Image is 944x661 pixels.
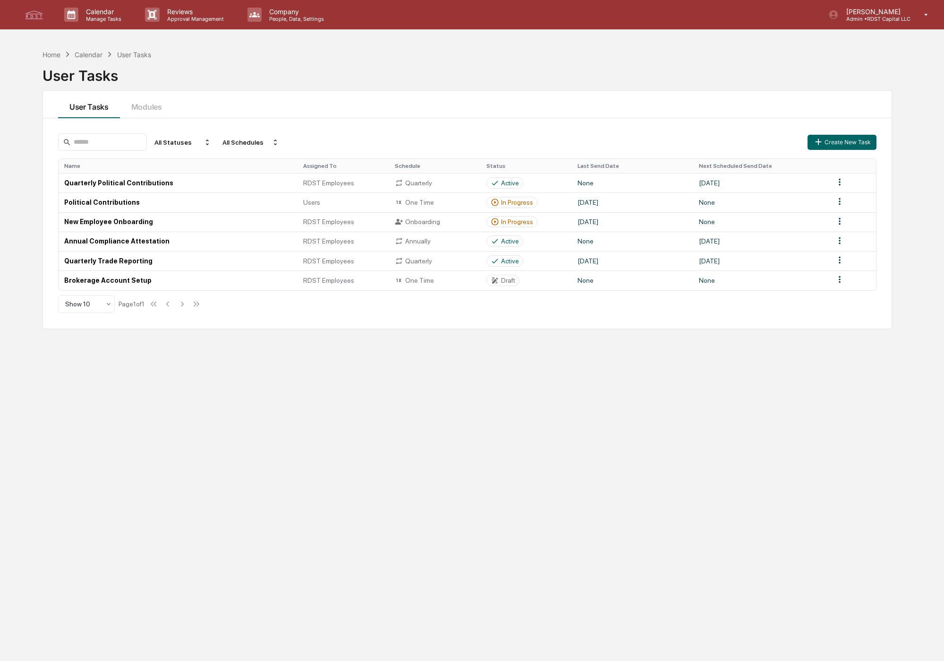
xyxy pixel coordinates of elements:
[59,270,298,290] td: Brokerage Account Setup
[501,179,519,187] div: Active
[59,232,298,251] td: Annual Compliance Attestation
[58,91,120,118] button: User Tasks
[501,277,515,284] div: Draft
[303,237,354,245] span: RDST Employees
[395,276,475,285] div: One Time
[23,8,45,21] img: logo
[572,212,693,232] td: [DATE]
[839,8,910,16] p: [PERSON_NAME]
[298,159,389,173] th: Assigned To
[693,173,829,192] td: [DATE]
[501,218,533,226] div: In Progress
[78,16,126,22] p: Manage Tasks
[572,270,693,290] td: None
[43,51,60,59] div: Home
[262,8,329,16] p: Company
[501,257,519,265] div: Active
[303,257,354,265] span: RDST Employees
[501,237,519,245] div: Active
[120,91,173,118] button: Modules
[808,135,876,150] button: Create New Task
[693,212,829,232] td: None
[395,217,475,226] div: Onboarding
[693,251,829,270] td: [DATE]
[59,251,298,270] td: Quarterly Trade Reporting
[572,251,693,270] td: [DATE]
[389,159,481,173] th: Schedule
[303,218,354,226] span: RDST Employees
[693,270,829,290] td: None
[501,199,533,206] div: In Progress
[119,300,145,308] div: Page 1 of 1
[43,60,892,84] div: User Tasks
[59,192,298,212] td: Political Contributions
[78,8,126,16] p: Calendar
[572,173,693,192] td: None
[395,257,475,265] div: Quarterly
[160,8,229,16] p: Reviews
[303,277,354,284] span: RDST Employees
[481,159,572,173] th: Status
[151,135,215,150] div: All Statuses
[59,173,298,192] td: Quarterly Political Contributions
[395,237,475,245] div: Annually
[160,16,229,22] p: Approval Management
[59,212,298,232] td: New Employee Onboarding
[75,51,102,59] div: Calendar
[303,179,354,187] span: RDST Employees
[693,232,829,251] td: [DATE]
[395,179,475,187] div: Quarterly
[262,16,329,22] p: People, Data, Settings
[395,198,475,207] div: One Time
[219,135,283,150] div: All Schedules
[303,199,320,206] span: Users
[693,159,829,173] th: Next Scheduled Send Date
[117,51,151,59] div: User Tasks
[693,192,829,212] td: None
[572,232,693,251] td: None
[839,16,910,22] p: Admin • RDST Capital LLC
[59,159,298,173] th: Name
[572,192,693,212] td: [DATE]
[572,159,693,173] th: Last Send Date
